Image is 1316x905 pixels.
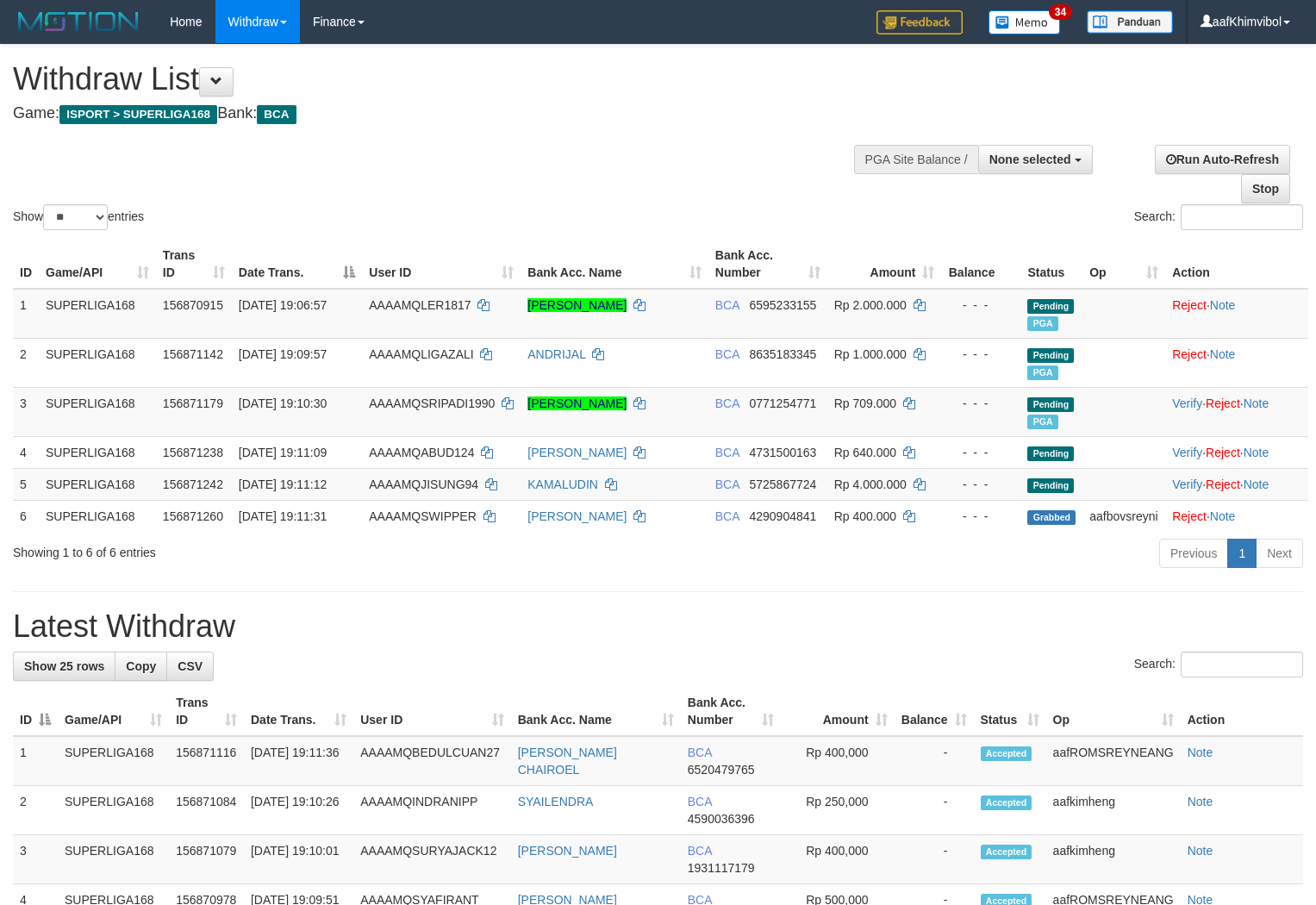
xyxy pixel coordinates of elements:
[688,746,712,759] span: BCA
[749,396,816,410] span: Copy 0771254771 to clipboard
[13,62,860,97] h1: Withdraw List
[1188,746,1213,759] a: Note
[39,500,156,532] td: SUPERLIGA168
[13,736,58,786] td: 1
[13,105,860,122] h4: Game: Bank:
[749,509,816,523] span: Copy 4290904841 to clipboard
[1134,652,1303,677] label: Search:
[362,240,521,289] th: User ID: activate to sort column ascending
[244,786,353,835] td: [DATE] 19:10:26
[1046,786,1181,835] td: aafkimheng
[895,786,974,835] td: -
[1256,539,1303,568] a: Next
[978,145,1093,174] button: None selected
[13,9,144,34] img: MOTION_logo.png
[353,736,510,786] td: AAAAMQBEDULCUAN27
[58,786,169,835] td: SUPERLIGA168
[688,795,712,808] span: BCA
[688,763,755,777] span: Copy 6520479765 to clipboard
[974,687,1046,736] th: Status: activate to sort column ascending
[989,153,1071,166] span: None selected
[715,396,739,410] span: BCA
[13,687,58,736] th: ID: activate to sort column descending
[1027,316,1057,331] span: Marked by aafsoycanthlai
[24,659,104,673] span: Show 25 rows
[518,844,617,858] a: [PERSON_NAME]
[59,105,217,124] span: ISPORT > SUPERLIGA168
[239,446,327,459] span: [DATE] 19:11:09
[239,509,327,523] span: [DATE] 19:11:31
[1172,446,1202,459] a: Verify
[1082,500,1165,532] td: aafbovsreyni
[163,298,223,312] span: 156870915
[1046,736,1181,786] td: aafROMSREYNEANG
[834,298,907,312] span: Rp 2.000.000
[13,468,39,500] td: 5
[369,477,478,491] span: AAAAMQJISUNG94
[39,289,156,339] td: SUPERLIGA168
[169,736,244,786] td: 156871116
[1027,446,1074,461] span: Pending
[895,736,974,786] td: -
[1165,387,1308,436] td: · ·
[527,347,585,361] a: ANDRIJAL
[1046,687,1181,736] th: Op: activate to sort column ascending
[1206,477,1240,491] a: Reject
[749,347,816,361] span: Copy 8635183345 to clipboard
[749,446,816,459] span: Copy 4731500163 to clipboard
[169,835,244,884] td: 156871079
[1210,347,1236,361] a: Note
[126,659,156,673] span: Copy
[13,338,39,387] td: 2
[163,477,223,491] span: 156871242
[781,736,894,786] td: Rp 400,000
[895,835,974,884] td: -
[981,746,1032,761] span: Accepted
[1027,365,1057,380] span: Marked by aafsoycanthlai
[13,204,144,230] label: Show entries
[353,687,510,736] th: User ID: activate to sort column ascending
[13,289,39,339] td: 1
[13,652,115,681] a: Show 25 rows
[1241,174,1290,203] a: Stop
[948,444,1014,461] div: - - -
[527,396,627,410] a: [PERSON_NAME]
[13,609,1303,644] h1: Latest Withdraw
[948,476,1014,493] div: - - -
[749,477,816,491] span: Copy 5725867724 to clipboard
[521,240,708,289] th: Bank Acc. Name: activate to sort column ascending
[781,835,894,884] td: Rp 400,000
[115,652,167,681] a: Copy
[834,446,896,459] span: Rp 640.000
[876,10,963,34] img: Feedback.jpg
[163,509,223,523] span: 156871260
[941,240,1020,289] th: Balance
[1165,289,1308,339] td: ·
[169,687,244,736] th: Trans ID: activate to sort column ascending
[827,240,942,289] th: Amount: activate to sort column ascending
[708,240,827,289] th: Bank Acc. Number: activate to sort column ascending
[1181,204,1303,230] input: Search:
[715,477,739,491] span: BCA
[1046,835,1181,884] td: aafkimheng
[163,396,223,410] span: 156871179
[1027,415,1057,429] span: Marked by aafsoycanthlai
[1165,500,1308,532] td: ·
[834,347,907,361] span: Rp 1.000.000
[1188,844,1213,858] a: Note
[1188,795,1213,808] a: Note
[13,436,39,468] td: 4
[257,105,296,124] span: BCA
[527,446,627,459] a: [PERSON_NAME]
[948,296,1014,314] div: - - -
[39,468,156,500] td: SUPERLIGA168
[715,509,739,523] span: BCA
[244,835,353,884] td: [DATE] 19:10:01
[353,786,510,835] td: AAAAMQINDRANIPP
[1210,298,1236,312] a: Note
[1206,396,1240,410] a: Reject
[13,500,39,532] td: 6
[527,477,598,491] a: KAMALUDIN
[1082,240,1165,289] th: Op: activate to sort column ascending
[178,659,203,673] span: CSV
